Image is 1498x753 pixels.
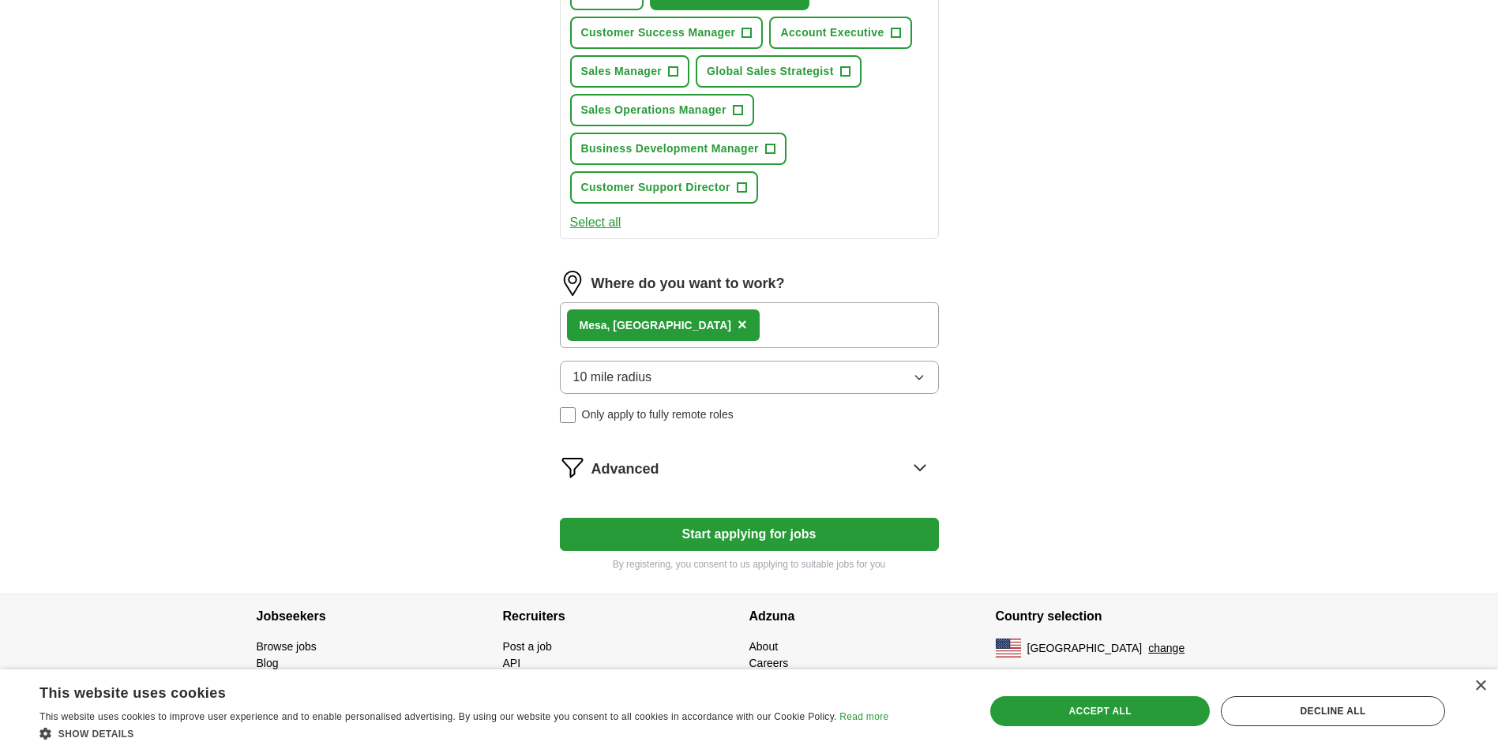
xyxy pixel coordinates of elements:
[39,725,888,741] div: Show details
[581,179,730,196] span: Customer Support Director
[738,313,747,337] button: ×
[570,17,764,49] button: Customer Success Manager
[560,361,939,394] button: 10 mile radius
[749,640,779,653] a: About
[696,55,862,88] button: Global Sales Strategist
[996,594,1242,639] h4: Country selection
[570,55,690,88] button: Sales Manager
[996,639,1021,657] img: US flag
[738,316,747,333] span: ×
[58,729,134,740] span: Show details
[1221,696,1445,726] div: Decline all
[581,63,663,80] span: Sales Manager
[560,518,939,551] button: Start applying for jobs
[769,17,911,49] button: Account Executive
[570,213,621,232] button: Select all
[39,679,849,702] div: This website uses cookies
[560,557,939,571] p: By registering, you consent to us applying to suitable jobs for you
[707,63,834,80] span: Global Sales Strategist
[257,640,317,653] a: Browse jobs
[1027,640,1143,657] span: [GEOGRAPHIC_DATA]
[580,319,607,332] strong: Mesa
[570,171,758,204] button: Customer Support Director
[780,24,884,41] span: Account Executive
[560,455,585,480] img: filter
[580,317,731,334] div: , [GEOGRAPHIC_DATA]
[257,657,279,669] a: Blog
[990,696,1210,726] div: Accept all
[39,711,837,722] span: This website uses cookies to improve user experience and to enable personalised advertising. By u...
[581,102,726,118] span: Sales Operations Manager
[570,94,754,126] button: Sales Operations Manager
[839,711,888,722] a: Read more, opens a new window
[591,273,785,294] label: Where do you want to work?
[560,407,576,423] input: Only apply to fully remote roles
[503,640,552,653] a: Post a job
[591,459,659,480] span: Advanced
[573,368,652,387] span: 10 mile radius
[581,140,759,157] span: Business Development Manager
[1474,680,1486,692] div: Close
[1148,640,1185,657] button: change
[503,657,521,669] a: API
[570,133,787,165] button: Business Development Manager
[560,271,585,296] img: location.png
[582,406,734,423] span: Only apply to fully remote roles
[749,657,789,669] a: Careers
[581,24,736,41] span: Customer Success Manager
